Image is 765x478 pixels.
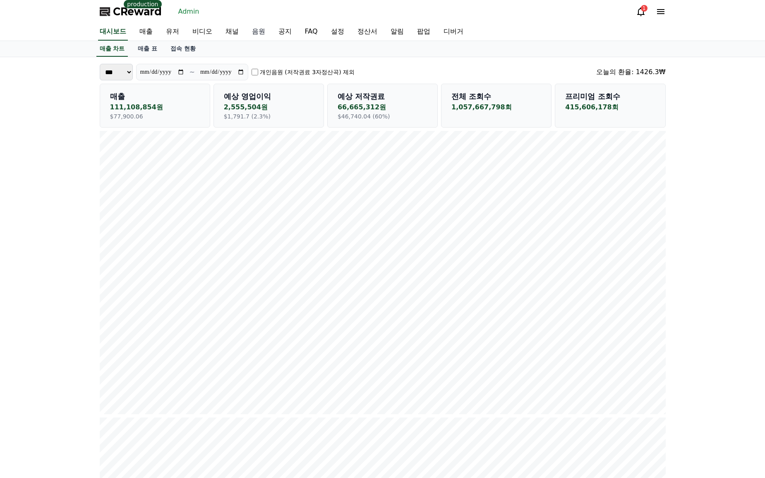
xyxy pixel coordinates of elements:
a: 알림 [384,23,410,41]
a: 유저 [159,23,186,41]
a: 디버거 [437,23,470,41]
a: 1 [636,7,646,17]
span: Messages [69,275,93,282]
a: Admin [175,5,203,18]
a: 대시보드 [98,23,128,41]
a: Settings [107,263,159,283]
a: 채널 [219,23,245,41]
a: 팝업 [410,23,437,41]
p: 매출 [110,91,200,102]
p: 프리미엄 조회수 [565,91,655,102]
p: 111,108,854원 [110,102,200,112]
a: 공지 [272,23,298,41]
a: 매출 표 [131,41,164,57]
a: 설정 [324,23,351,41]
p: 2,555,504원 [224,102,314,112]
a: 비디오 [186,23,219,41]
p: $77,900.06 [110,112,200,121]
a: 정산서 [351,23,384,41]
p: 전체 조회수 [451,91,541,102]
p: ~ [189,67,195,77]
p: 415,606,178회 [565,102,655,112]
p: $46,740.04 (60%) [338,112,427,121]
a: 매출 차트 [96,41,128,57]
p: 예상 저작권료 [338,91,427,102]
span: Settings [122,275,143,282]
p: 예상 영업이익 [224,91,314,102]
a: Messages [55,263,107,283]
p: 1,057,667,798회 [451,102,541,112]
a: CReward [100,5,162,18]
a: FAQ [298,23,324,41]
div: 1 [641,5,647,12]
a: 접속 현황 [164,41,202,57]
label: 개인음원 (저작권료 3자정산곡) 제외 [260,68,355,76]
span: CReward [113,5,162,18]
a: Home [2,263,55,283]
a: 매출 [133,23,159,41]
p: $1,791.7 (2.3%) [224,112,314,121]
p: 66,665,312원 [338,102,427,112]
div: 오늘의 환율: 1426.3₩ [596,67,665,77]
a: 음원 [245,23,272,41]
span: Home [21,275,36,282]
